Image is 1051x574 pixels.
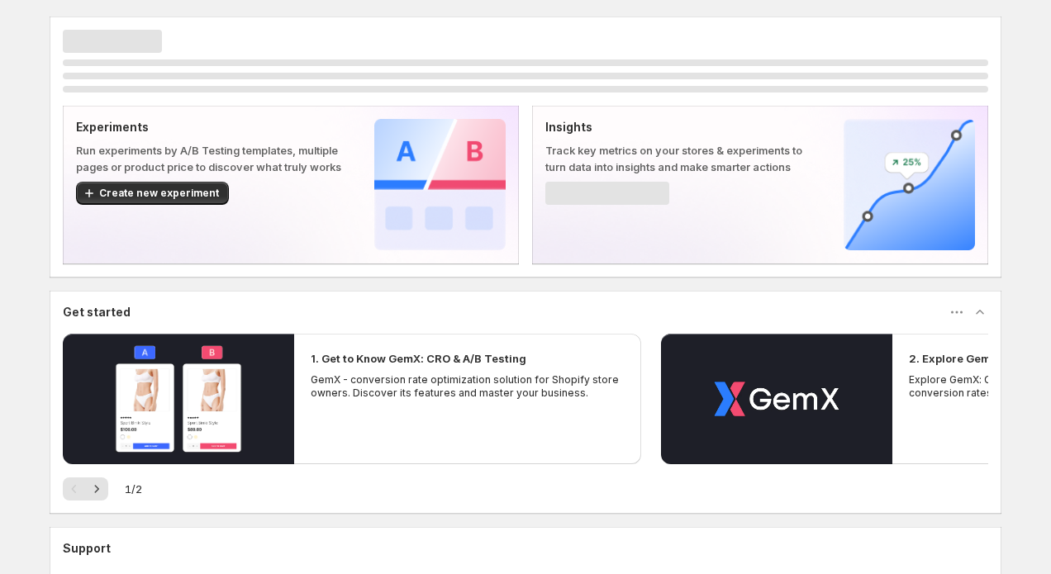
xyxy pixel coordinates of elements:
p: Run experiments by A/B Testing templates, multiple pages or product price to discover what truly ... [76,142,348,175]
p: Experiments [76,119,348,135]
h2: 1. Get to Know GemX: CRO & A/B Testing [311,350,526,367]
p: Track key metrics on your stores & experiments to turn data into insights and make smarter actions [545,142,817,175]
h3: Get started [63,304,131,320]
p: GemX - conversion rate optimization solution for Shopify store owners. Discover its features and ... [311,373,625,400]
nav: Phân trang [63,477,108,500]
h3: Support [63,540,111,557]
button: Phát video [63,334,294,464]
img: Insights [844,119,975,250]
p: Insights [545,119,817,135]
span: 1 / 2 [125,481,142,497]
img: Experiments [374,119,506,250]
span: Create new experiment [99,187,219,200]
button: Tiếp [85,477,108,500]
button: Create new experiment [76,182,229,205]
button: Phát video [661,334,892,464]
